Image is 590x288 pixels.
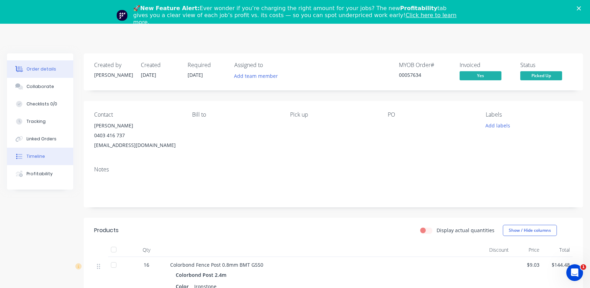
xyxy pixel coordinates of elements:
[400,5,437,12] b: Profitability
[94,62,133,68] div: Created by
[514,261,539,268] span: $9.03
[94,140,181,150] div: [EMAIL_ADDRESS][DOMAIN_NAME]
[520,71,562,82] button: Picked Up
[7,95,73,113] button: Checklists 0/0
[188,72,203,78] span: [DATE]
[94,71,133,79] div: [PERSON_NAME]
[545,261,570,268] span: $144.48
[230,71,282,81] button: Add team member
[94,131,181,140] div: 0403 416 737
[188,62,226,68] div: Required
[7,113,73,130] button: Tracking
[7,165,73,183] button: Profitability
[503,225,557,236] button: Show / Hide columns
[192,111,279,118] div: Bill to
[141,72,156,78] span: [DATE]
[27,101,57,107] div: Checklists 0/0
[27,171,53,177] div: Profitability
[399,62,451,68] div: MYOB Order #
[520,62,573,68] div: Status
[27,66,56,72] div: Order details
[482,121,514,130] button: Add labels
[437,227,494,234] label: Display actual quantities
[520,71,562,80] span: Picked Up
[7,148,73,165] button: Timeline
[7,78,73,95] button: Collaborate
[486,111,573,118] div: Labels
[566,264,583,281] iframe: Intercom live chat
[27,83,54,90] div: Collaborate
[399,71,451,79] div: 00057634
[94,121,181,131] div: [PERSON_NAME]
[27,153,45,160] div: Timeline
[140,5,200,12] b: New Feature Alert:
[460,71,501,80] span: Yes
[94,226,119,235] div: Products
[94,121,181,150] div: [PERSON_NAME]0403 416 737[EMAIL_ADDRESS][DOMAIN_NAME]
[388,111,475,118] div: PO
[481,243,512,257] div: Discount
[234,71,282,81] button: Add team member
[144,261,149,268] span: 16
[27,118,46,125] div: Tracking
[542,243,573,257] div: Total
[577,6,584,10] div: Close
[512,243,542,257] div: Price
[176,270,229,280] div: Colorbond Post 2.4m
[170,261,263,268] span: Colorbond Fence Post 0.8mm BMT G550
[7,60,73,78] button: Order details
[133,5,462,26] div: 🚀 Ever wonder if you’re charging the right amount for your jobs? The new tab gives you a clear vi...
[581,264,586,270] span: 1
[141,62,179,68] div: Created
[27,136,56,142] div: Linked Orders
[94,166,573,173] div: Notes
[234,62,304,68] div: Assigned to
[133,12,456,25] a: Click here to learn more.
[290,111,377,118] div: Pick up
[460,62,512,68] div: Invoiced
[126,243,167,257] div: Qty
[116,10,128,21] img: Profile image for Team
[7,130,73,148] button: Linked Orders
[94,111,181,118] div: Contact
